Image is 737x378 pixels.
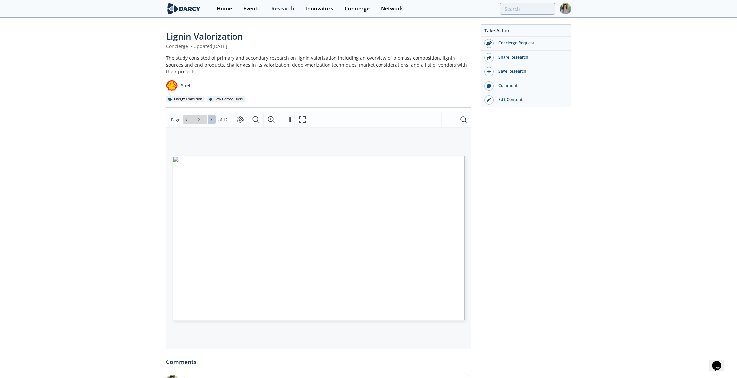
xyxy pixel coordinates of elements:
div: Save Research [494,68,567,74]
div: The study consisted of primary and secondary research on lignin valorization including an overvie... [166,54,471,75]
div: Research [271,6,294,11]
div: Events [243,6,260,11]
input: Advanced Search [500,3,555,15]
a: Edit Content [481,93,571,107]
div: Home [217,6,232,11]
img: Profile [560,3,571,14]
div: Concierge Request [494,40,567,46]
span: • [189,43,193,49]
div: Take Action [481,27,571,37]
div: Comments [166,354,471,365]
div: Network [381,6,403,11]
p: Shell [181,82,192,89]
div: Edit Content [494,97,567,103]
iframe: chat widget [709,352,730,371]
img: logo-wide.svg [166,3,202,14]
div: Energy Transition [166,96,205,102]
div: Comment [494,83,567,89]
div: Concierge [345,6,370,11]
div: Share Research [494,54,567,60]
div: Low Carbon Fuels [207,96,245,102]
div: Concierge Updated [DATE] [166,43,471,50]
span: Lignin Valorization [166,30,243,42]
div: Innovators [306,6,333,11]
